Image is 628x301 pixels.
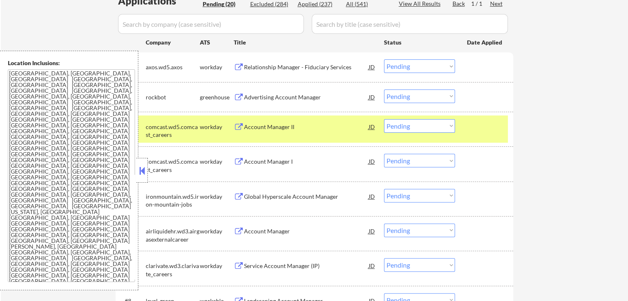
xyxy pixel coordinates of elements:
[146,38,200,47] div: Company
[200,158,234,166] div: workday
[244,193,369,201] div: Global Hyperscale Account Manager
[384,35,455,49] div: Status
[8,59,135,67] div: Location Inclusions:
[146,227,200,243] div: airliquidehr.wd3.airgasexternalcareer
[368,89,376,104] div: JD
[244,63,369,71] div: Relationship Manager - Fiduciary Services
[200,93,234,101] div: greenhouse
[368,189,376,204] div: JD
[312,14,508,34] input: Search by title (case sensitive)
[244,158,369,166] div: Account Manager I
[146,262,200,278] div: clarivate.wd3.clarivate_careers
[200,38,234,47] div: ATS
[146,158,200,174] div: comcast.wd5.comcast_careers
[200,193,234,201] div: workday
[244,262,369,270] div: Service Account Manager (IP)
[368,59,376,74] div: JD
[146,63,200,71] div: axos.wd5.axos
[234,38,376,47] div: Title
[200,227,234,235] div: workday
[200,123,234,131] div: workday
[146,123,200,139] div: comcast.wd5.comcast_careers
[200,63,234,71] div: workday
[467,38,503,47] div: Date Applied
[244,123,369,131] div: Account Manager II
[368,258,376,273] div: JD
[146,193,200,209] div: ironmountain.wd5.iron-mountain-jobs
[244,93,369,101] div: Advertising Account Manager
[368,154,376,169] div: JD
[368,119,376,134] div: JD
[244,227,369,235] div: Account Manager
[368,223,376,238] div: JD
[200,262,234,270] div: workday
[146,93,200,101] div: rockbot
[118,14,304,34] input: Search by company (case sensitive)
